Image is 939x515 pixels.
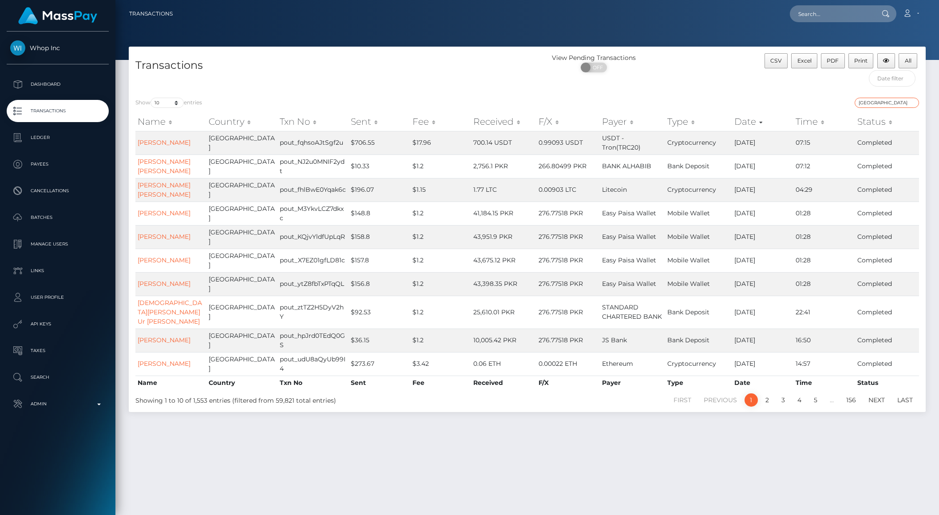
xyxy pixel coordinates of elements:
td: Completed [855,272,919,296]
td: [DATE] [732,249,793,272]
span: JS Bank [602,336,627,344]
h4: Transactions [135,58,521,73]
td: pout_NJ2u0MNIF2ydt [277,154,349,178]
td: Bank Deposit [665,296,732,329]
span: BANK ALHABIB [602,162,651,170]
td: [GEOGRAPHIC_DATA] [206,329,277,352]
td: [GEOGRAPHIC_DATA] [206,249,277,272]
td: $1.2 [410,154,471,178]
th: Txn No: activate to sort column ascending [277,113,349,131]
td: 01:28 [793,272,855,296]
span: Litecoin [602,186,627,194]
span: Easy Paisa Wallet [602,280,656,288]
td: pout_X7EZ01gfLD81c [277,249,349,272]
td: Completed [855,352,919,376]
td: Completed [855,131,919,154]
a: [PERSON_NAME] [138,336,190,344]
a: Next [864,393,890,407]
td: Bank Deposit [665,329,732,352]
td: 0.99093 USDT [536,131,600,154]
th: Type: activate to sort column ascending [665,113,732,131]
a: 3 [777,393,790,407]
a: [PERSON_NAME] [138,233,190,241]
span: All [905,57,911,64]
a: [PERSON_NAME] [138,360,190,368]
td: 01:28 [793,249,855,272]
a: Ledger [7,127,109,149]
td: 01:28 [793,225,855,249]
a: Taxes [7,340,109,362]
p: User Profile [10,291,105,304]
td: Bank Deposit [665,154,732,178]
th: Date [732,376,793,390]
a: [PERSON_NAME] [138,256,190,264]
p: Taxes [10,344,105,357]
a: Batches [7,206,109,229]
td: pout_KQjvYldfUpLqR [277,225,349,249]
span: STANDARD CHARTERED BANK [602,303,662,321]
td: 16:50 [793,329,855,352]
img: Whop Inc [10,40,25,55]
a: 5 [809,393,822,407]
th: Received: activate to sort column ascending [471,113,536,131]
td: 0.06 ETH [471,352,536,376]
p: Ledger [10,131,105,144]
td: Completed [855,154,919,178]
a: User Profile [7,286,109,309]
td: [DATE] [732,178,793,202]
a: Manage Users [7,233,109,255]
td: $157.8 [349,249,410,272]
td: Mobile Wallet [665,272,732,296]
td: $1.2 [410,225,471,249]
td: $1.2 [410,272,471,296]
td: [DATE] [732,202,793,225]
td: 04:29 [793,178,855,202]
span: OFF [586,63,608,72]
th: Country [206,376,277,390]
span: Easy Paisa Wallet [602,233,656,241]
td: Cryptocurrency [665,178,732,202]
a: Transactions [7,100,109,122]
td: 0.00022 ETH [536,352,600,376]
p: Admin [10,397,105,411]
td: 25,610.01 PKR [471,296,536,329]
a: Search [7,366,109,388]
td: [DATE] [732,272,793,296]
a: Dashboard [7,73,109,95]
td: Cryptocurrency [665,131,732,154]
td: 276.77518 PKR [536,249,600,272]
td: pout_hpJrd0TEdQ0GS [277,329,349,352]
td: 276.77518 PKR [536,296,600,329]
td: $1.2 [410,329,471,352]
p: Links [10,264,105,277]
td: Completed [855,178,919,202]
td: pout_udU8aQyUb99I4 [277,352,349,376]
td: 10,005.42 PKR [471,329,536,352]
p: Search [10,371,105,384]
th: Payer [600,376,665,390]
p: Dashboard [10,78,105,91]
input: Search... [790,5,873,22]
th: Time [793,376,855,390]
td: 1.77 LTC [471,178,536,202]
a: Payees [7,153,109,175]
td: 43,951.9 PKR [471,225,536,249]
td: [GEOGRAPHIC_DATA] [206,131,277,154]
td: Completed [855,202,919,225]
td: 2,756.1 PKR [471,154,536,178]
th: Time: activate to sort column ascending [793,113,855,131]
td: $36.15 [349,329,410,352]
td: [DATE] [732,131,793,154]
th: F/X [536,376,600,390]
td: 43,398.35 PKR [471,272,536,296]
td: pout_ztTZ2H5DyV2hY [277,296,349,329]
td: 700.14 USDT [471,131,536,154]
a: 1 [745,393,758,407]
td: $156.8 [349,272,410,296]
td: 14:57 [793,352,855,376]
td: $92.53 [349,296,410,329]
div: Showing 1 to 10 of 1,553 entries (filtered from 59,821 total entries) [135,392,454,405]
td: $17.96 [410,131,471,154]
p: Manage Users [10,238,105,251]
button: Column visibility [877,53,895,68]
